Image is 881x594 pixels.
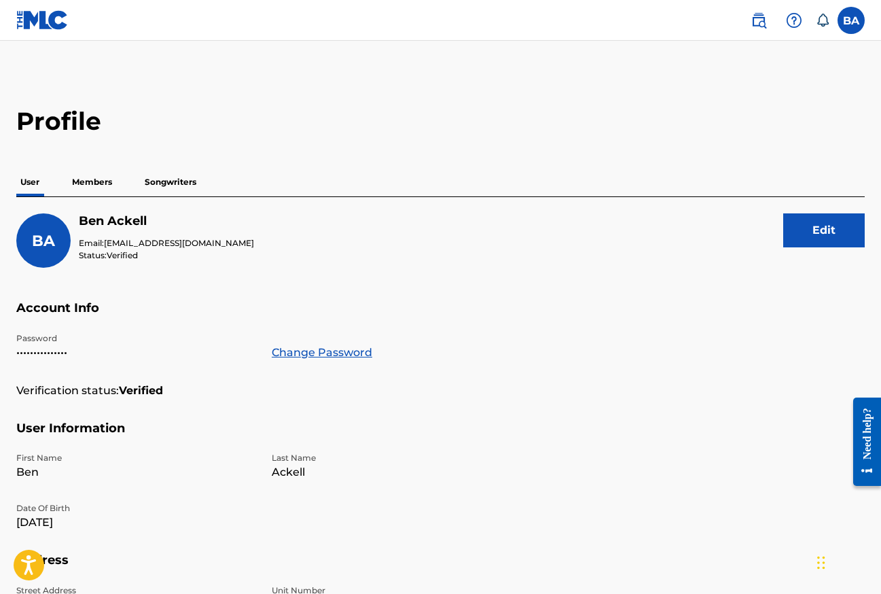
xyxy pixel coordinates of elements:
[16,10,69,30] img: MLC Logo
[816,14,829,27] div: Notifications
[813,529,881,594] iframe: Chat Widget
[16,345,255,361] p: •••••••••••••••
[838,7,865,34] div: User Menu
[141,168,200,196] p: Songwriters
[16,452,255,464] p: First Name
[16,502,255,514] p: Date Of Birth
[79,237,254,249] p: Email:
[751,12,767,29] img: search
[272,452,511,464] p: Last Name
[16,514,255,531] p: [DATE]
[786,12,802,29] img: help
[16,332,255,345] p: Password
[783,213,865,247] button: Edit
[16,383,119,399] p: Verification status:
[32,232,55,250] span: BA
[16,553,865,584] h5: Address
[79,213,254,229] h5: Ben Ackell
[68,168,116,196] p: Members
[119,383,163,399] strong: Verified
[817,542,825,583] div: Drag
[16,421,865,453] h5: User Information
[272,464,511,481] p: Ackell
[16,464,255,481] p: Ben
[745,7,772,34] a: Public Search
[843,387,881,497] iframe: Resource Center
[780,7,808,34] div: Help
[104,238,254,248] span: [EMAIL_ADDRESS][DOMAIN_NAME]
[79,249,254,262] p: Status:
[16,106,865,137] h2: Profile
[272,345,372,361] a: Change Password
[107,250,138,260] span: Verified
[16,168,43,196] p: User
[16,300,865,332] h5: Account Info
